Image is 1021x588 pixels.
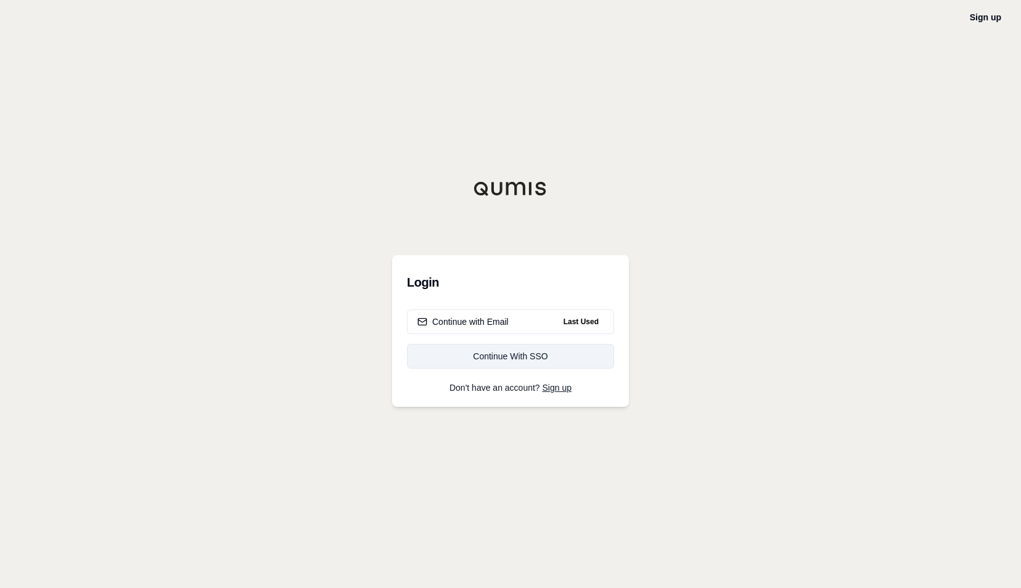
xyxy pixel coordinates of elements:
div: Continue With SSO [417,350,604,362]
button: Continue with EmailLast Used [407,309,614,334]
span: Last Used [559,314,604,329]
p: Don't have an account? [407,383,614,392]
a: Sign up [970,12,1001,22]
h3: Login [407,270,614,295]
a: Continue With SSO [407,344,614,369]
div: Continue with Email [417,316,509,328]
img: Qumis [474,181,547,196]
a: Sign up [543,383,572,393]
